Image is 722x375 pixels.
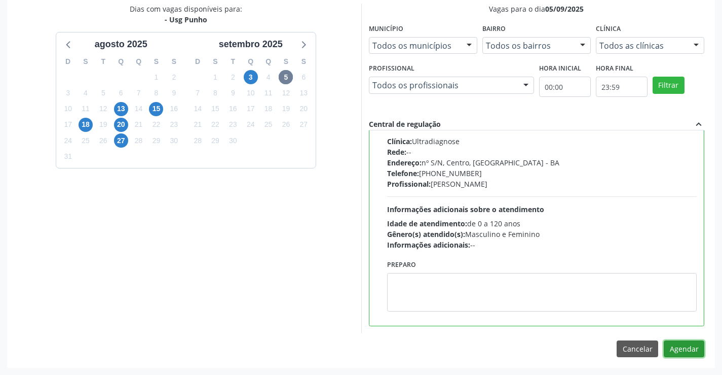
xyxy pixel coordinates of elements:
[114,133,128,148] span: quarta-feira, 27 de agosto de 2025
[295,54,313,70] div: S
[189,54,207,70] div: D
[79,133,93,148] span: segunda-feira, 25 de agosto de 2025
[617,340,658,358] button: Cancelar
[94,54,112,70] div: T
[259,54,277,70] div: Q
[167,86,181,100] span: sábado, 9 de agosto de 2025
[208,70,222,84] span: segunda-feira, 1 de setembro de 2025
[79,118,93,132] span: segunda-feira, 18 de agosto de 2025
[387,257,416,273] label: Preparo
[369,4,705,14] div: Vagas para o dia
[114,102,128,116] span: quarta-feira, 13 de agosto de 2025
[387,157,697,168] div: nº S/N, Centro, [GEOGRAPHIC_DATA] - BA
[387,219,467,228] span: Idade de atendimento:
[296,70,311,84] span: sábado, 6 de setembro de 2025
[664,340,704,358] button: Agendar
[226,118,240,132] span: terça-feira, 23 de setembro de 2025
[112,54,130,70] div: Q
[279,86,293,100] span: sexta-feira, 12 de setembro de 2025
[387,240,697,250] div: --
[149,102,163,116] span: sexta-feira, 15 de agosto de 2025
[130,14,242,25] div: - Usg Punho
[296,118,311,132] span: sábado, 27 de setembro de 2025
[208,86,222,100] span: segunda-feira, 8 de setembro de 2025
[539,61,581,77] label: Hora inicial
[387,229,697,240] div: Masculino e Feminino
[130,54,147,70] div: Q
[387,147,697,157] div: --
[369,119,441,130] div: Central de regulação
[191,118,205,132] span: domingo, 21 de setembro de 2025
[208,133,222,148] span: segunda-feira, 29 de setembro de 2025
[207,54,224,70] div: S
[226,133,240,148] span: terça-feira, 30 de setembro de 2025
[261,86,276,100] span: quinta-feira, 11 de setembro de 2025
[244,70,258,84] span: quarta-feira, 3 de setembro de 2025
[61,86,75,100] span: domingo, 3 de agosto de 2025
[387,136,697,147] div: Ultradiagnose
[261,118,276,132] span: quinta-feira, 25 de setembro de 2025
[61,118,75,132] span: domingo, 17 de agosto de 2025
[261,70,276,84] span: quinta-feira, 4 de setembro de 2025
[387,158,422,167] span: Endereço:
[132,133,146,148] span: quinta-feira, 28 de agosto de 2025
[208,118,222,132] span: segunda-feira, 22 de setembro de 2025
[387,240,470,250] span: Informações adicionais:
[387,204,544,214] span: Informações adicionais sobre o atendimento
[167,102,181,116] span: sábado, 16 de agosto de 2025
[208,102,222,116] span: segunda-feira, 15 de setembro de 2025
[279,102,293,116] span: sexta-feira, 19 de setembro de 2025
[224,54,242,70] div: T
[226,70,240,84] span: terça-feira, 2 de setembro de 2025
[372,80,513,90] span: Todos os profissionais
[226,102,240,116] span: terça-feira, 16 de setembro de 2025
[191,102,205,116] span: domingo, 14 de setembro de 2025
[387,168,697,179] div: [PHONE_NUMBER]
[387,179,697,189] div: [PERSON_NAME]
[387,168,419,178] span: Telefone:
[77,54,95,70] div: S
[165,54,183,70] div: S
[59,54,77,70] div: D
[149,86,163,100] span: sexta-feira, 8 de agosto de 2025
[596,61,633,77] label: Hora final
[693,119,704,130] i: expand_less
[387,218,697,229] div: de 0 a 120 anos
[96,102,110,116] span: terça-feira, 12 de agosto de 2025
[545,4,584,14] span: 05/09/2025
[387,147,406,157] span: Rede:
[244,86,258,100] span: quarta-feira, 10 de setembro de 2025
[296,86,311,100] span: sábado, 13 de setembro de 2025
[599,41,683,51] span: Todos as clínicas
[132,118,146,132] span: quinta-feira, 21 de agosto de 2025
[277,54,295,70] div: S
[191,86,205,100] span: domingo, 7 de setembro de 2025
[149,118,163,132] span: sexta-feira, 22 de agosto de 2025
[215,38,287,51] div: setembro 2025
[114,118,128,132] span: quarta-feira, 20 de agosto de 2025
[61,102,75,116] span: domingo, 10 de agosto de 2025
[149,133,163,148] span: sexta-feira, 29 de agosto de 2025
[96,118,110,132] span: terça-feira, 19 de agosto de 2025
[369,61,414,77] label: Profissional
[132,86,146,100] span: quinta-feira, 7 de agosto de 2025
[596,77,648,97] input: Selecione o horário
[486,41,570,51] span: Todos os bairros
[149,70,163,84] span: sexta-feira, 1 de agosto de 2025
[79,102,93,116] span: segunda-feira, 11 de agosto de 2025
[96,133,110,148] span: terça-feira, 26 de agosto de 2025
[242,54,259,70] div: Q
[539,77,591,97] input: Selecione o horário
[132,102,146,116] span: quinta-feira, 14 de agosto de 2025
[482,21,506,37] label: Bairro
[147,54,165,70] div: S
[279,118,293,132] span: sexta-feira, 26 de setembro de 2025
[61,133,75,148] span: domingo, 24 de agosto de 2025
[296,102,311,116] span: sábado, 20 de setembro de 2025
[261,102,276,116] span: quinta-feira, 18 de setembro de 2025
[244,102,258,116] span: quarta-feira, 17 de setembro de 2025
[167,70,181,84] span: sábado, 2 de agosto de 2025
[387,137,412,146] span: Clínica:
[653,77,685,94] button: Filtrar
[167,133,181,148] span: sábado, 30 de agosto de 2025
